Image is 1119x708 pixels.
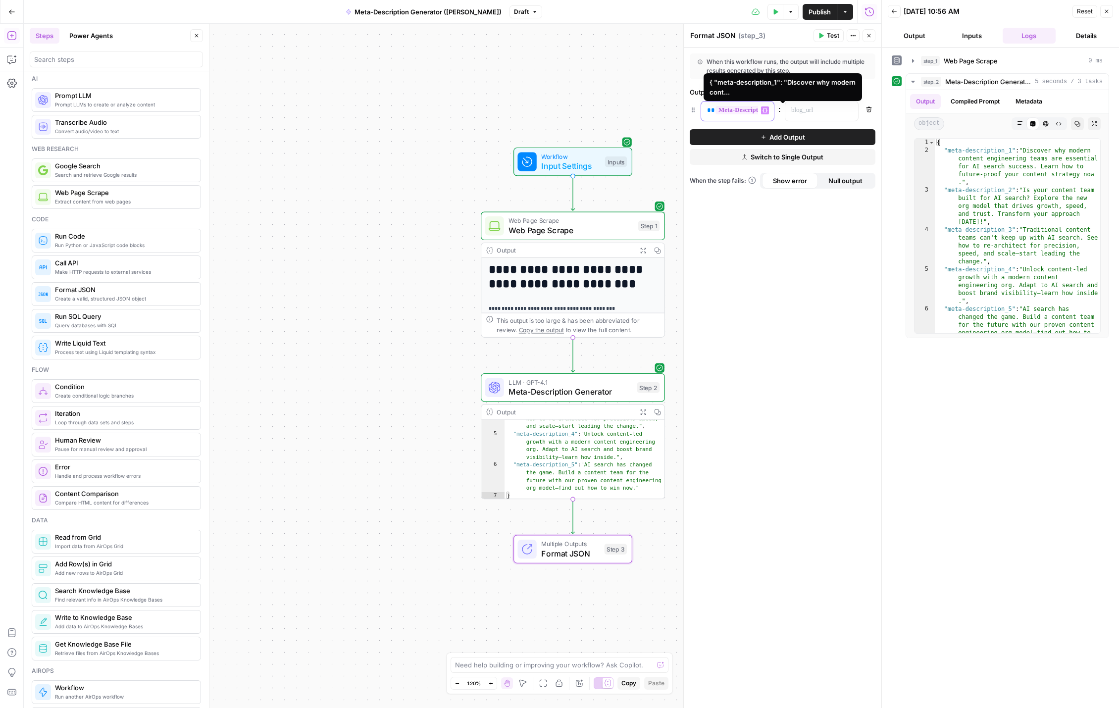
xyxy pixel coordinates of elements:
[541,539,600,549] span: Multiple Outputs
[55,499,193,506] span: Compare HTML content for differences
[945,28,999,44] button: Inputs
[55,285,193,295] span: Format JSON
[571,338,574,372] g: Edge from step_1 to step_2
[55,693,193,701] span: Run another AirOps workflow
[55,198,193,205] span: Extract content from web pages
[55,445,193,453] span: Pause for manual review and approval
[773,176,807,186] span: Show error
[30,28,59,44] button: Steps
[55,418,193,426] span: Loop through data sets and steps
[1060,28,1113,44] button: Details
[1088,56,1103,65] span: 0 ms
[921,56,940,66] span: step_1
[55,683,193,693] span: Workflow
[55,161,193,171] span: Google Search
[55,622,193,630] span: Add data to AirOps Knowledge Bases
[818,173,874,189] button: Null output
[55,321,193,329] span: Query databases with SQL
[690,31,736,41] textarea: Format JSON
[514,7,529,16] span: Draft
[698,57,867,75] div: When this workflow runs, the output will include multiple results generated by this step.
[55,489,193,499] span: Content Comparison
[888,28,941,44] button: Output
[481,148,665,176] div: WorkflowInput SettingsInputs
[929,139,934,147] span: Toggle code folding, rows 1 through 7
[915,186,935,226] div: 3
[1003,28,1056,44] button: Logs
[55,408,193,418] span: Iteration
[637,382,660,393] div: Step 2
[803,4,837,20] button: Publish
[509,216,633,225] span: Web Page Scrape
[605,544,627,555] div: Step 3
[497,246,632,255] div: Output
[915,139,935,147] div: 1
[690,87,875,97] div: Outputs
[32,215,201,224] div: Code
[497,316,660,335] div: This output is too large & has been abbreviated for review. to view the full content.
[55,649,193,657] span: Retrieve files from AirOps Knowledge Bases
[644,677,668,690] button: Paste
[541,548,600,559] span: Format JSON
[497,407,632,416] div: Output
[481,492,505,500] div: 7
[1072,5,1097,18] button: Reset
[519,326,564,333] span: Copy the output
[906,90,1109,338] div: 5 seconds / 3 tasks
[55,569,193,577] span: Add new rows to AirOps Grid
[617,677,640,690] button: Copy
[571,499,574,534] g: Edge from step_2 to step_3
[32,365,201,374] div: Flow
[945,94,1006,109] button: Compiled Prompt
[638,221,660,232] div: Step 1
[32,74,201,83] div: Ai
[690,176,756,185] a: When the step fails:
[910,94,941,109] button: Output
[55,559,193,569] span: Add Row(s) in Grid
[915,147,935,186] div: 2
[710,77,856,97] div: { "meta-description_1": "Discover why modern cont...
[55,311,193,321] span: Run SQL Query
[814,29,844,42] button: Test
[509,386,632,398] span: Meta-Description Generator
[481,373,665,499] div: LLM · GPT-4.1Meta-Description GeneratorStep 2Output how to re-architect for precision, speed, and...
[690,149,875,165] button: Switch to Single Output
[340,4,508,20] button: Meta-Description Generator ([PERSON_NAME])
[481,461,505,492] div: 6
[621,679,636,688] span: Copy
[55,188,193,198] span: Web Page Scrape
[809,7,831,17] span: Publish
[915,265,935,305] div: 5
[906,53,1109,69] button: 0 ms
[63,28,119,44] button: Power Agents
[55,586,193,596] span: Search Knowledge Base
[1010,94,1048,109] button: Metadata
[509,377,632,387] span: LLM · GPT-4.1
[541,160,600,172] span: Input Settings
[945,77,1031,87] span: Meta-Description Generator
[34,54,199,64] input: Search steps
[38,493,48,503] img: vrinnnclop0vshvmafd7ip1g7ohf
[355,7,502,17] span: Meta-Description Generator ([PERSON_NAME])
[915,305,935,345] div: 6
[55,171,193,179] span: Search and retrieve Google results
[55,258,193,268] span: Call API
[32,516,201,525] div: Data
[55,101,193,108] span: Prompt LLMs to create or analyze content
[738,31,765,41] span: ( step_3 )
[828,176,863,186] span: Null output
[509,5,542,18] button: Draft
[55,91,193,101] span: Prompt LLM
[915,226,935,265] div: 4
[921,77,941,87] span: step_2
[827,31,839,40] span: Test
[467,679,481,687] span: 120%
[55,127,193,135] span: Convert audio/video to text
[55,596,193,604] span: Find relevant info in AirOps Knowledge Bases
[55,382,193,392] span: Condition
[914,117,944,130] span: object
[55,348,193,356] span: Process text using Liquid templating syntax
[1077,7,1093,16] span: Reset
[906,74,1109,90] button: 5 seconds / 3 tasks
[55,639,193,649] span: Get Knowledge Base File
